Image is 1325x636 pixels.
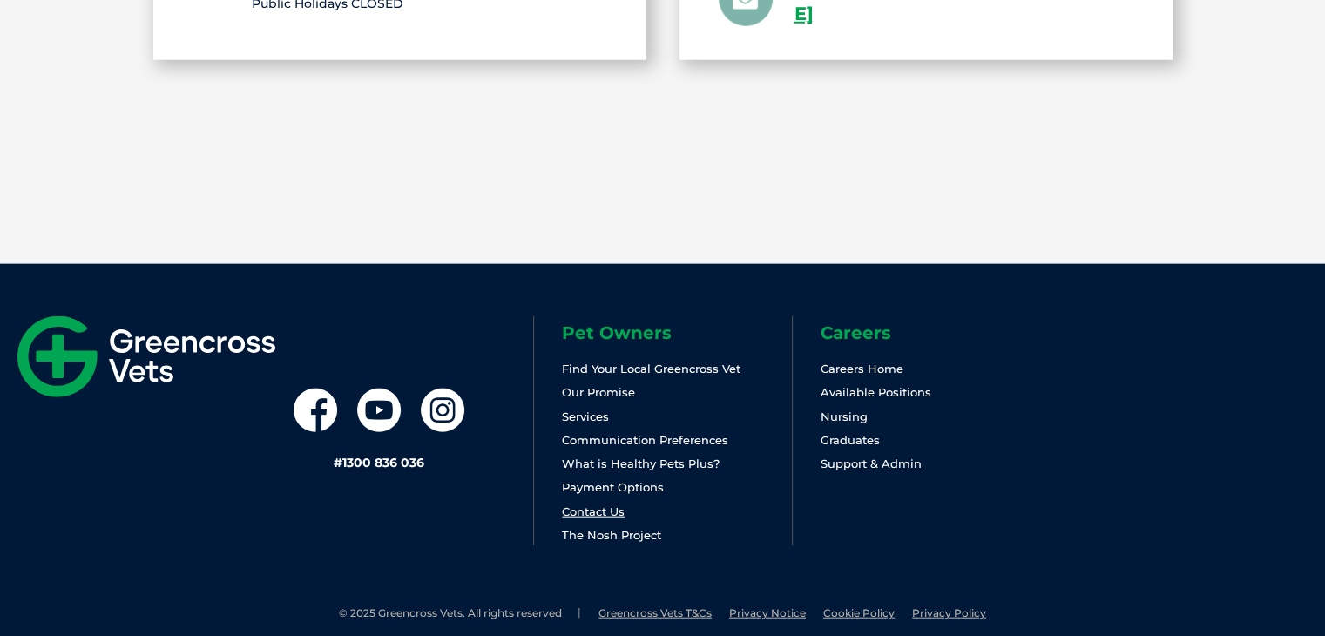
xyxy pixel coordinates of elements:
[339,606,581,621] li: © 2025 Greencross Vets. All rights reserved
[821,433,880,447] a: Graduates
[729,606,806,619] a: Privacy Notice
[562,324,791,342] h6: Pet Owners
[562,528,661,542] a: The Nosh Project
[562,409,609,423] a: Services
[821,409,868,423] a: Nursing
[562,457,720,470] a: What is Healthy Pets Plus?
[334,455,342,470] span: #
[562,362,740,376] a: Find Your Local Greencross Vet
[912,606,986,619] a: Privacy Policy
[821,385,931,399] a: Available Positions
[598,606,712,619] a: Greencross Vets T&Cs
[334,455,424,470] a: #1300 836 036
[562,504,625,518] a: Contact Us
[821,457,922,470] a: Support & Admin
[821,362,903,376] a: Careers Home
[821,324,1050,342] h6: Careers
[823,606,895,619] a: Cookie Policy
[562,385,635,399] a: Our Promise
[562,433,728,447] a: Communication Preferences
[562,480,664,494] a: Payment Options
